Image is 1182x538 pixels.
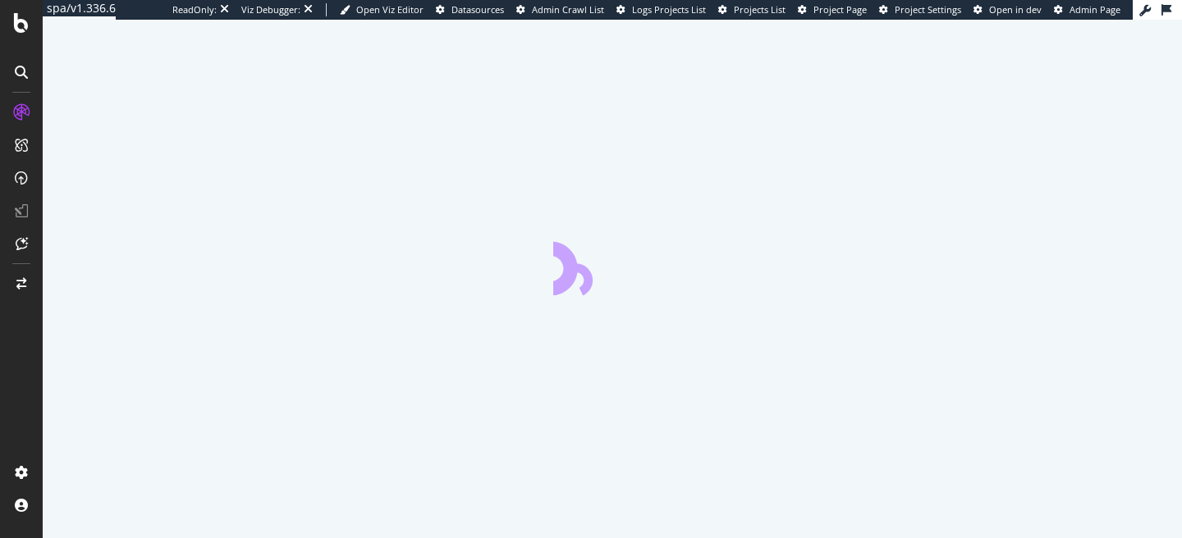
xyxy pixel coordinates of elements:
span: Admin Crawl List [532,3,604,16]
a: Logs Projects List [616,3,706,16]
a: Admin Crawl List [516,3,604,16]
a: Admin Page [1054,3,1120,16]
span: Project Page [813,3,867,16]
a: Datasources [436,3,504,16]
span: Datasources [451,3,504,16]
span: Open Viz Editor [356,3,424,16]
a: Project Settings [879,3,961,16]
div: animation [553,236,671,295]
div: Viz Debugger: [241,3,300,16]
a: Open Viz Editor [340,3,424,16]
a: Project Page [798,3,867,16]
a: Open in dev [974,3,1042,16]
a: Projects List [718,3,786,16]
div: ReadOnly: [172,3,217,16]
span: Open in dev [989,3,1042,16]
span: Admin Page [1070,3,1120,16]
span: Projects List [734,3,786,16]
span: Project Settings [895,3,961,16]
span: Logs Projects List [632,3,706,16]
